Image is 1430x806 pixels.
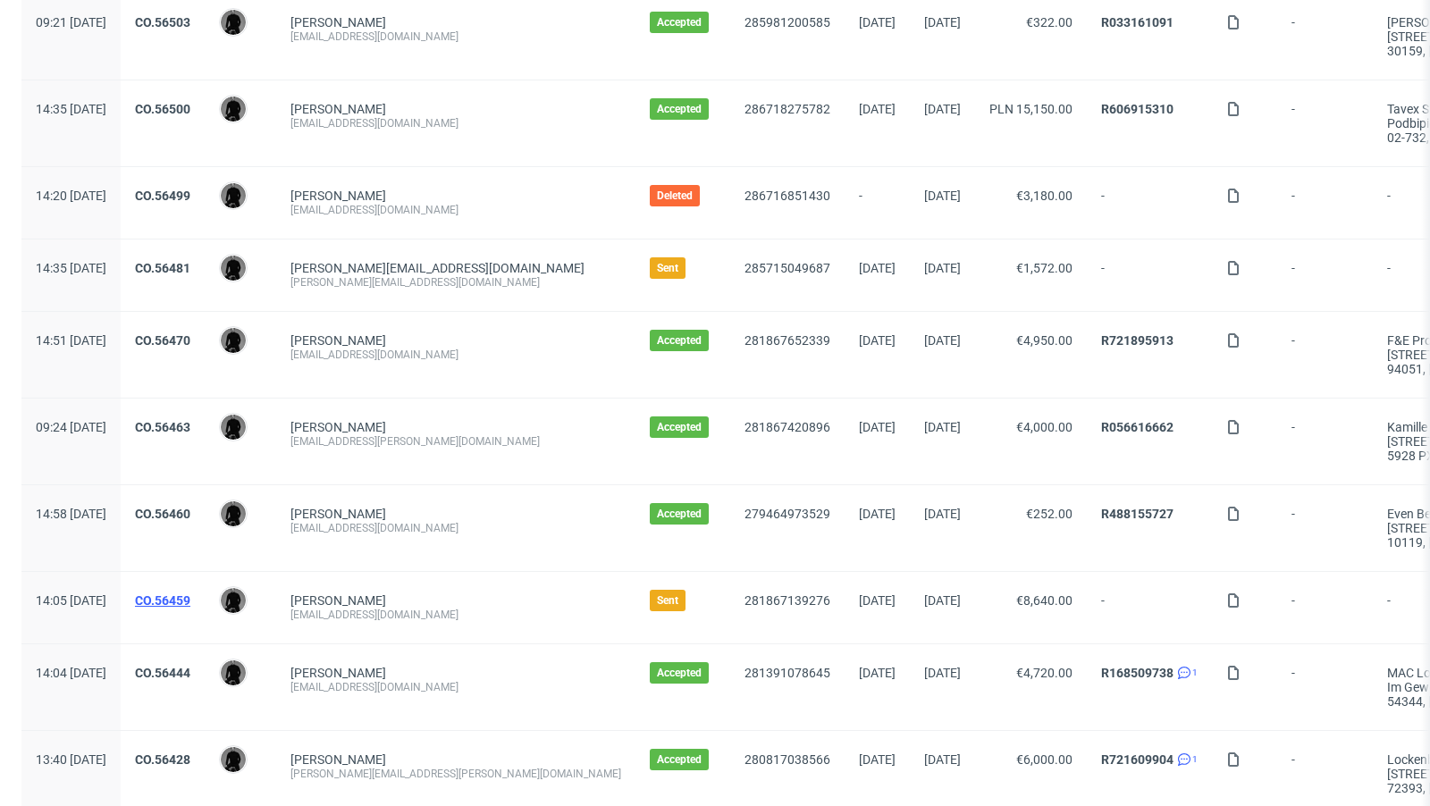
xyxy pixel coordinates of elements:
[290,434,621,449] div: [EMAIL_ADDRESS][PERSON_NAME][DOMAIN_NAME]
[221,588,246,613] img: Dawid Urbanowicz
[744,261,830,275] a: 285715049687
[1016,189,1072,203] span: €3,180.00
[924,593,961,608] span: [DATE]
[221,501,246,526] img: Dawid Urbanowicz
[1101,189,1198,217] span: -
[221,328,246,353] img: Dawid Urbanowicz
[290,521,621,535] div: [EMAIL_ADDRESS][DOMAIN_NAME]
[290,680,621,694] div: [EMAIL_ADDRESS][DOMAIN_NAME]
[744,333,830,348] a: 281867652339
[135,593,190,608] a: CO.56459
[1291,593,1358,622] span: -
[36,15,106,29] span: 09:21 [DATE]
[657,666,702,680] span: Accepted
[1101,102,1173,116] a: R606915310
[859,189,896,217] span: -
[744,752,830,767] a: 280817038566
[1101,593,1198,622] span: -
[290,29,621,44] div: [EMAIL_ADDRESS][DOMAIN_NAME]
[859,420,896,434] span: [DATE]
[1016,666,1072,680] span: €4,720.00
[1291,15,1358,58] span: -
[924,420,961,434] span: [DATE]
[924,752,961,767] span: [DATE]
[744,507,830,521] a: 279464973529
[1026,15,1072,29] span: €322.00
[1291,420,1358,463] span: -
[36,102,106,116] span: 14:35 [DATE]
[1101,420,1173,434] a: R056616662
[1291,102,1358,145] span: -
[290,507,386,521] a: [PERSON_NAME]
[1016,593,1072,608] span: €8,640.00
[135,333,190,348] a: CO.56470
[1291,507,1358,550] span: -
[859,102,896,116] span: [DATE]
[221,256,246,281] img: Dawid Urbanowicz
[1192,666,1198,680] span: 1
[36,593,106,608] span: 14:05 [DATE]
[1291,333,1358,376] span: -
[859,15,896,29] span: [DATE]
[1291,261,1358,290] span: -
[135,189,190,203] a: CO.56499
[657,261,678,275] span: Sent
[1016,333,1072,348] span: €4,950.00
[1291,752,1358,795] span: -
[924,102,961,116] span: [DATE]
[657,189,693,203] span: Deleted
[859,261,896,275] span: [DATE]
[290,767,621,781] div: [PERSON_NAME][EMAIL_ADDRESS][PERSON_NAME][DOMAIN_NAME]
[657,333,702,348] span: Accepted
[135,102,190,116] a: CO.56500
[36,261,106,275] span: 14:35 [DATE]
[744,15,830,29] a: 285981200585
[1291,189,1358,217] span: -
[221,10,246,35] img: Dawid Urbanowicz
[135,666,190,680] a: CO.56444
[221,415,246,440] img: Dawid Urbanowicz
[924,507,961,521] span: [DATE]
[135,420,190,434] a: CO.56463
[290,593,386,608] a: [PERSON_NAME]
[135,752,190,767] a: CO.56428
[744,420,830,434] a: 281867420896
[924,15,961,29] span: [DATE]
[290,261,585,275] span: [PERSON_NAME][EMAIL_ADDRESS][DOMAIN_NAME]
[744,102,830,116] a: 286718275782
[221,747,246,772] img: Dawid Urbanowicz
[1026,507,1072,521] span: €252.00
[290,189,386,203] a: [PERSON_NAME]
[1173,666,1198,680] a: 1
[989,102,1072,116] span: PLN 15,150.00
[859,333,896,348] span: [DATE]
[290,275,621,290] div: [PERSON_NAME][EMAIL_ADDRESS][DOMAIN_NAME]
[657,15,702,29] span: Accepted
[36,507,106,521] span: 14:58 [DATE]
[657,507,702,521] span: Accepted
[290,752,386,767] a: [PERSON_NAME]
[36,752,106,767] span: 13:40 [DATE]
[221,183,246,208] img: Dawid Urbanowicz
[36,189,106,203] span: 14:20 [DATE]
[859,507,896,521] span: [DATE]
[221,660,246,685] img: Dawid Urbanowicz
[657,420,702,434] span: Accepted
[924,261,961,275] span: [DATE]
[924,666,961,680] span: [DATE]
[290,608,621,622] div: [EMAIL_ADDRESS][DOMAIN_NAME]
[859,666,896,680] span: [DATE]
[1101,752,1173,767] a: R721609904
[135,15,190,29] a: CO.56503
[1173,752,1198,767] a: 1
[290,15,386,29] a: [PERSON_NAME]
[1101,666,1173,680] a: R168509738
[657,593,678,608] span: Sent
[290,666,386,680] a: [PERSON_NAME]
[859,593,896,608] span: [DATE]
[135,507,190,521] a: CO.56460
[290,420,386,434] a: [PERSON_NAME]
[1016,420,1072,434] span: €4,000.00
[1291,666,1358,709] span: -
[1016,752,1072,767] span: €6,000.00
